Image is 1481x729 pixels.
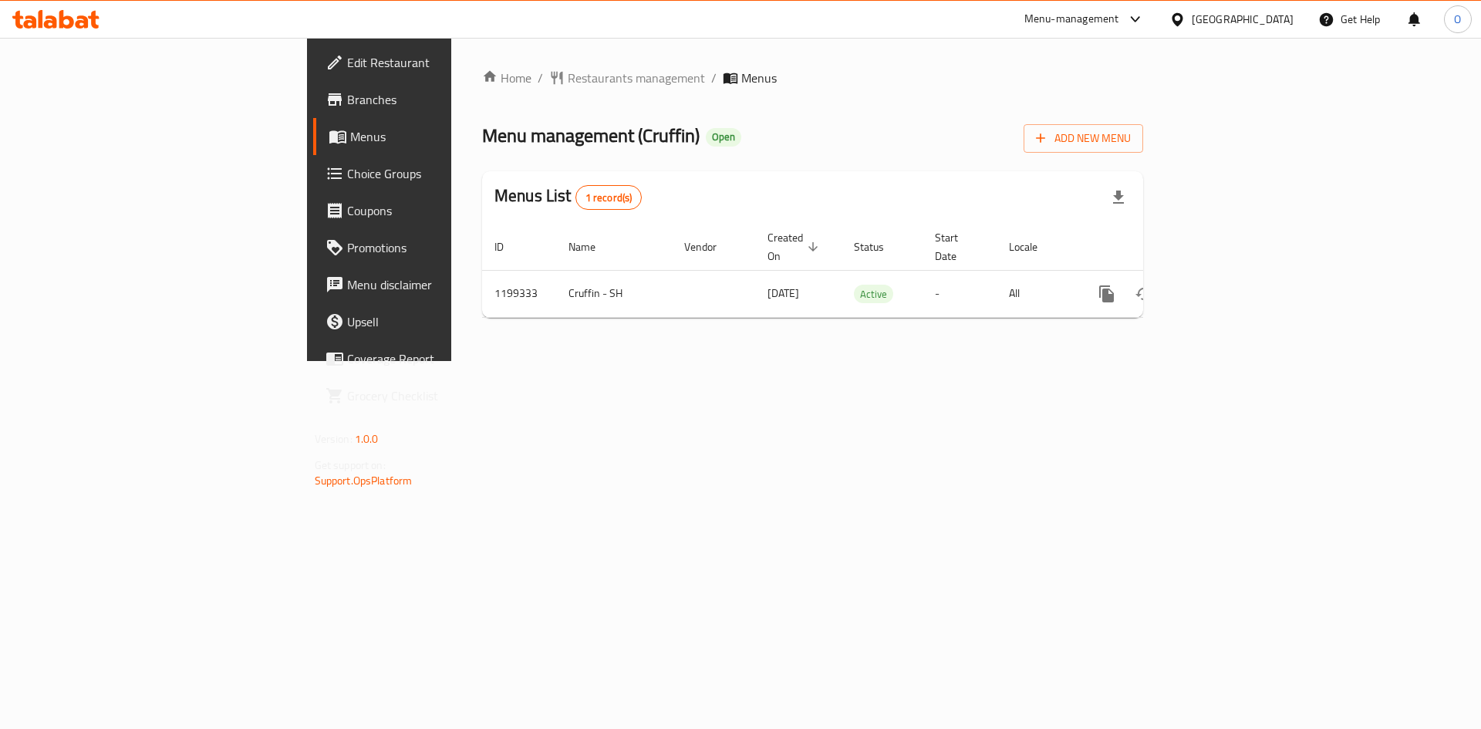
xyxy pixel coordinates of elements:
[568,238,616,256] span: Name
[313,118,555,155] a: Menus
[347,275,542,294] span: Menu disclaimer
[711,69,717,87] li: /
[347,386,542,405] span: Grocery Checklist
[706,130,741,143] span: Open
[315,429,353,449] span: Version:
[313,155,555,192] a: Choice Groups
[482,224,1249,318] table: enhanced table
[854,285,893,303] span: Active
[1024,124,1143,153] button: Add New Menu
[1125,275,1162,312] button: Change Status
[313,44,555,81] a: Edit Restaurant
[313,303,555,340] a: Upsell
[315,471,413,491] a: Support.OpsPlatform
[313,192,555,229] a: Coupons
[313,266,555,303] a: Menu disclaimer
[347,349,542,368] span: Coverage Report
[313,81,555,118] a: Branches
[1192,11,1294,28] div: [GEOGRAPHIC_DATA]
[923,270,997,317] td: -
[347,164,542,183] span: Choice Groups
[706,128,741,147] div: Open
[347,90,542,109] span: Branches
[576,191,642,205] span: 1 record(s)
[315,455,386,475] span: Get support on:
[1088,275,1125,312] button: more
[494,184,642,210] h2: Menus List
[568,69,705,87] span: Restaurants management
[1076,224,1249,271] th: Actions
[1100,179,1137,216] div: Export file
[549,69,705,87] a: Restaurants management
[482,118,700,153] span: Menu management ( Cruffin )
[350,127,542,146] span: Menus
[347,312,542,331] span: Upsell
[347,238,542,257] span: Promotions
[1009,238,1058,256] span: Locale
[482,69,1143,87] nav: breadcrumb
[1036,129,1131,148] span: Add New Menu
[1454,11,1461,28] span: O
[767,283,799,303] span: [DATE]
[767,228,823,265] span: Created On
[997,270,1076,317] td: All
[1024,10,1119,29] div: Menu-management
[854,238,904,256] span: Status
[313,340,555,377] a: Coverage Report
[935,228,978,265] span: Start Date
[347,53,542,72] span: Edit Restaurant
[347,201,542,220] span: Coupons
[684,238,737,256] span: Vendor
[741,69,777,87] span: Menus
[355,429,379,449] span: 1.0.0
[556,270,672,317] td: Cruffin - SH
[575,185,643,210] div: Total records count
[313,229,555,266] a: Promotions
[313,377,555,414] a: Grocery Checklist
[494,238,524,256] span: ID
